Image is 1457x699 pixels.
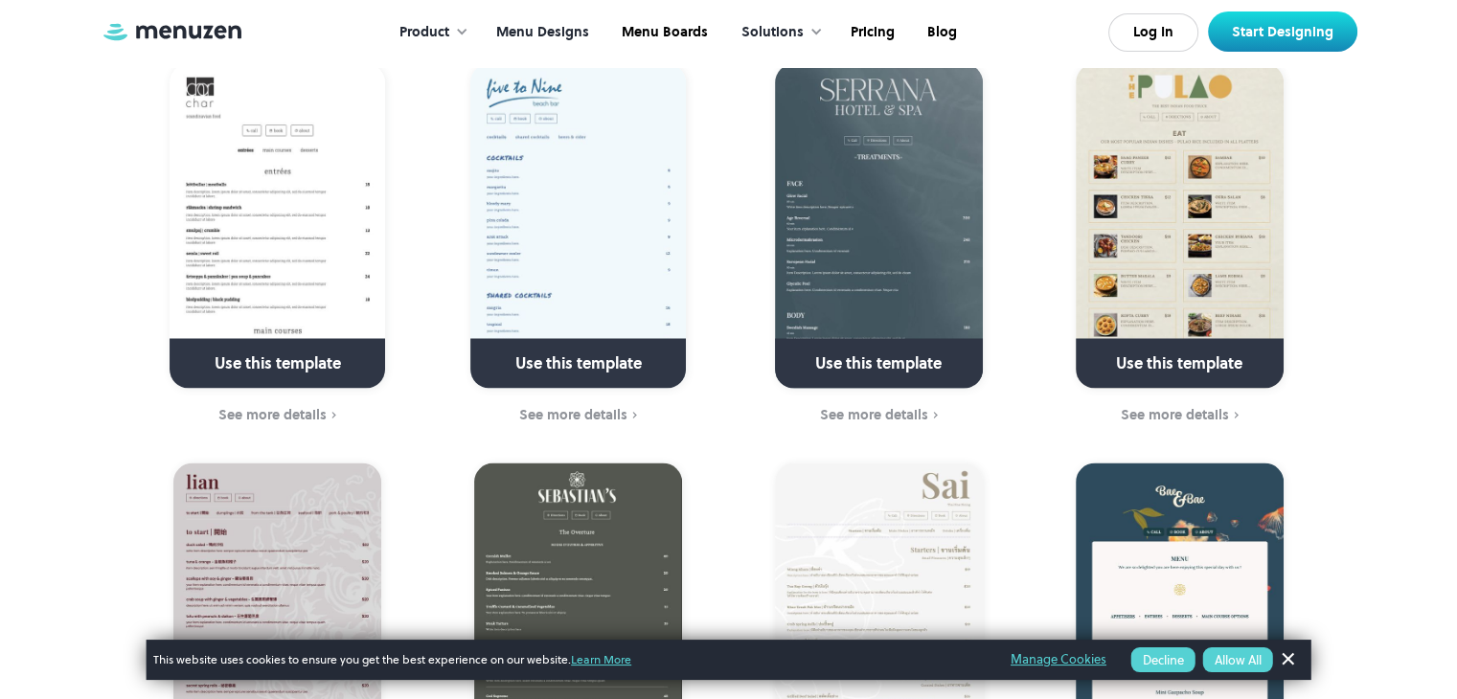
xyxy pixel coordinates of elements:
[1131,647,1195,672] button: Decline
[380,3,478,62] div: Product
[1041,404,1318,425] a: See more details
[1121,406,1229,421] div: See more details
[775,63,983,388] a: Use this template
[741,22,804,43] div: Solutions
[170,63,385,388] a: Use this template
[1208,11,1357,52] a: Start Designing
[140,404,417,425] a: See more details
[1011,649,1106,670] a: Manage Cookies
[1273,645,1302,674] a: Dismiss Banner
[399,22,449,43] div: Product
[722,3,832,62] div: Solutions
[478,3,603,62] a: Menu Designs
[820,406,928,421] div: See more details
[470,63,686,388] a: Use this template
[1076,63,1284,388] a: Use this template
[519,406,627,421] div: See more details
[603,3,722,62] a: Menu Boards
[1108,13,1198,52] a: Log In
[909,3,971,62] a: Blog
[440,404,717,425] a: See more details
[571,651,631,667] a: Learn More
[153,651,984,668] span: This website uses cookies to ensure you get the best experience on our website.
[218,406,327,421] div: See more details
[1203,647,1273,672] button: Allow All
[740,404,1017,425] a: See more details
[832,3,909,62] a: Pricing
